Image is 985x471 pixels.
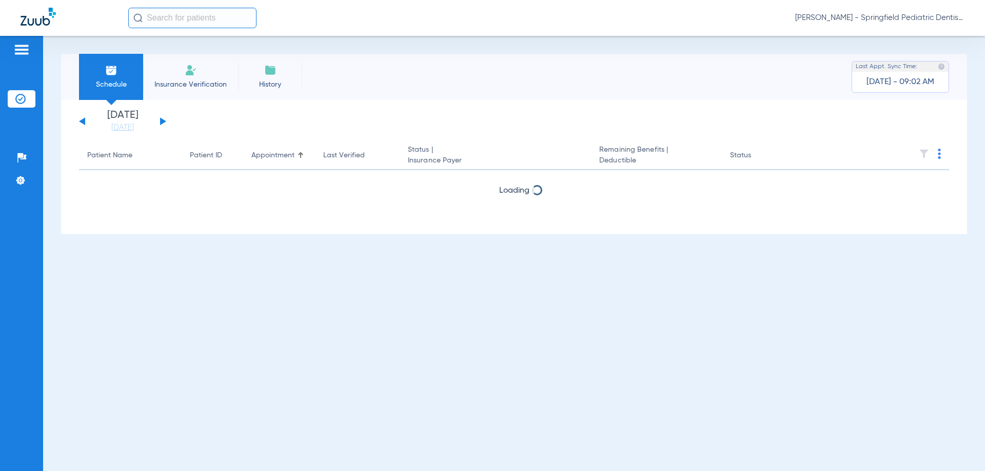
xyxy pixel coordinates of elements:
span: Loading [499,187,529,195]
span: [PERSON_NAME] - Springfield Pediatric Dentistry [795,13,964,23]
th: Status | [400,141,591,170]
span: Deductible [599,155,713,166]
th: Status [722,141,791,170]
div: Last Verified [323,150,391,161]
img: History [264,64,277,76]
img: Schedule [105,64,117,76]
span: Schedule [87,79,135,90]
input: Search for patients [128,8,257,28]
div: Appointment [251,150,307,161]
img: group-dot-blue.svg [938,149,941,159]
th: Remaining Benefits | [591,141,721,170]
iframe: Chat Widget [934,422,985,471]
img: Zuub Logo [21,8,56,26]
span: Last Appt. Sync Time: [856,62,917,72]
img: hamburger-icon [13,44,30,56]
img: last sync help info [938,63,945,70]
span: Insurance Payer [408,155,583,166]
img: Search Icon [133,13,143,23]
img: filter.svg [919,149,929,159]
li: [DATE] [92,110,153,133]
div: Patient ID [190,150,222,161]
span: History [246,79,294,90]
div: Patient Name [87,150,173,161]
span: Insurance Verification [151,79,230,90]
div: Last Verified [323,150,365,161]
div: Appointment [251,150,294,161]
img: Manual Insurance Verification [185,64,197,76]
span: [DATE] - 09:02 AM [866,77,934,87]
div: Patient ID [190,150,235,161]
div: Patient Name [87,150,132,161]
a: [DATE] [92,122,153,133]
